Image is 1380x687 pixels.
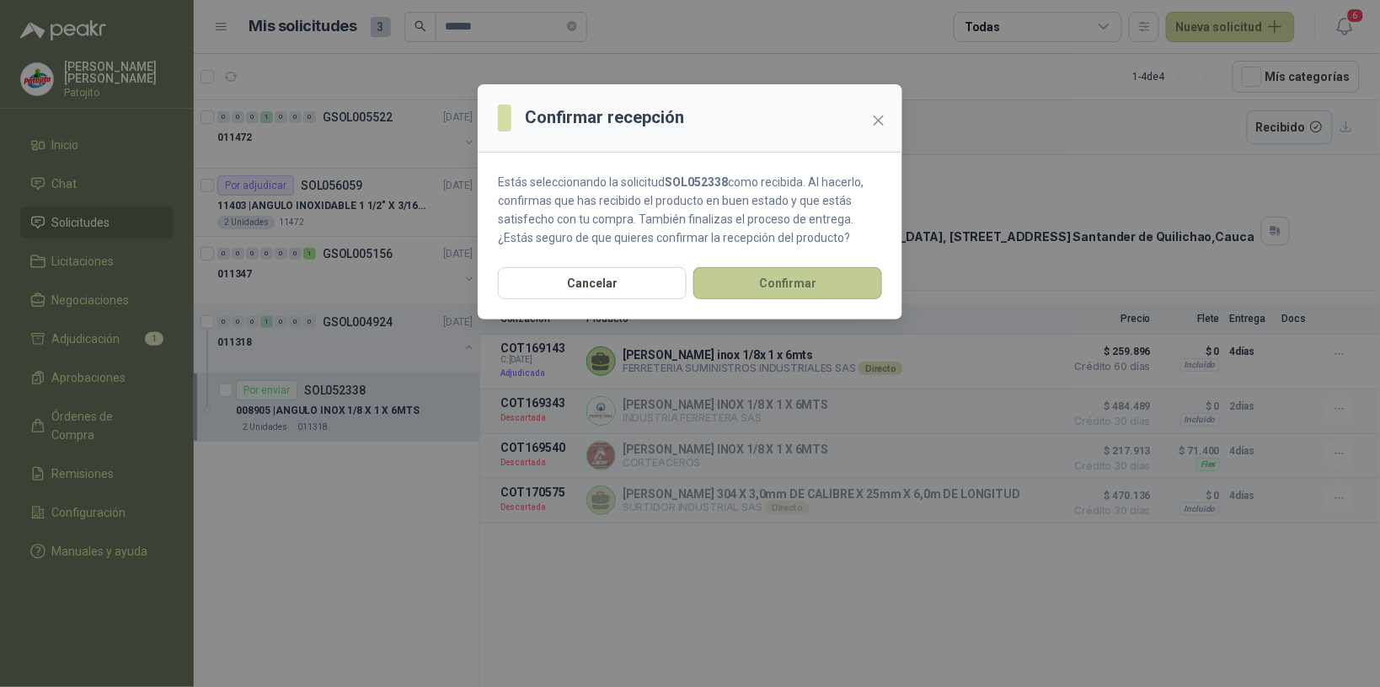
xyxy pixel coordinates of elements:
[872,114,885,127] span: close
[498,267,687,299] button: Cancelar
[865,107,892,134] button: Close
[693,267,882,299] button: Confirmar
[525,105,684,131] h3: Confirmar recepción
[498,173,882,247] p: Estás seleccionando la solicitud como recibida. Al hacerlo, confirmas que has recibido el product...
[665,175,728,189] strong: SOL052338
